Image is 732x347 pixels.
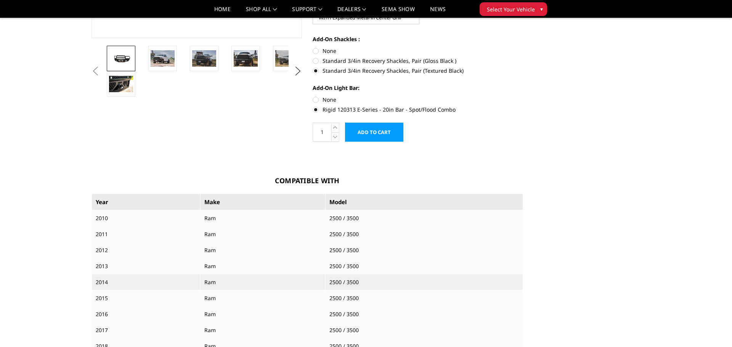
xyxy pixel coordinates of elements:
label: Add-On Shackles : [313,35,523,43]
td: Ram [201,322,326,338]
img: 2010-2018 Ram 2500-3500 - FT Series - Extreme Front Bumper [192,50,216,66]
a: Dealers [337,6,366,18]
img: 2010-2018 Ram 2500-3500 - FT Series - Extreme Front Bumper [234,50,258,66]
td: 2011 [92,226,201,242]
th: Year [92,193,201,210]
label: Standard 3/4in Recovery Shackles, Pair (Textured Black) [313,67,523,75]
td: Ram [201,306,326,322]
a: Home [214,6,231,18]
td: 2013 [92,258,201,274]
td: Ram [201,226,326,242]
td: 2500 / 3500 [325,210,523,226]
th: Model [325,193,523,210]
td: Ram [201,274,326,290]
td: 2012 [92,242,201,258]
td: 2015 [92,290,201,306]
td: 2500 / 3500 [325,322,523,338]
td: 2014 [92,274,201,290]
button: Next [292,66,304,77]
img: 2010-2018 Ram 2500-3500 - FT Series - Extreme Front Bumper [151,50,175,66]
label: Add-On Light Bar: [313,84,523,92]
th: Make [201,193,326,210]
td: 2500 / 3500 [325,274,523,290]
a: Support [292,6,322,18]
h3: Compatible With [91,176,523,186]
td: 2500 / 3500 [325,226,523,242]
span: Select Your Vehicle [487,5,535,13]
td: 2500 / 3500 [325,258,523,274]
img: 2010-2018 Ram 2500-3500 - FT Series - Extreme Front Bumper [275,50,299,66]
img: 2010-2018 Ram 2500-3500 - FT Series - Extreme Front Bumper [109,53,133,64]
span: ▾ [540,5,543,13]
label: Standard 3/4in Recovery Shackles, Pair (Gloss Black ) [313,57,523,65]
td: Ram [201,290,326,306]
td: 2017 [92,322,201,338]
input: Add to Cart [345,123,403,142]
label: Rigid 120313 E-Series - 20in Bar - Spot/Flood Combo [313,106,523,114]
a: News [430,6,446,18]
button: Previous [90,66,101,77]
td: 2010 [92,210,201,226]
td: 2500 / 3500 [325,306,523,322]
a: SEMA Show [382,6,415,18]
td: Ram [201,210,326,226]
label: None [313,47,523,55]
a: shop all [246,6,277,18]
td: Ram [201,242,326,258]
td: 2500 / 3500 [325,242,523,258]
td: 2016 [92,306,201,322]
td: Ram [201,258,326,274]
button: Select Your Vehicle [480,2,547,16]
img: 2010-2018 Ram 2500-3500 - FT Series - Extreme Front Bumper [109,76,133,92]
label: None [313,96,523,104]
td: 2500 / 3500 [325,290,523,306]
